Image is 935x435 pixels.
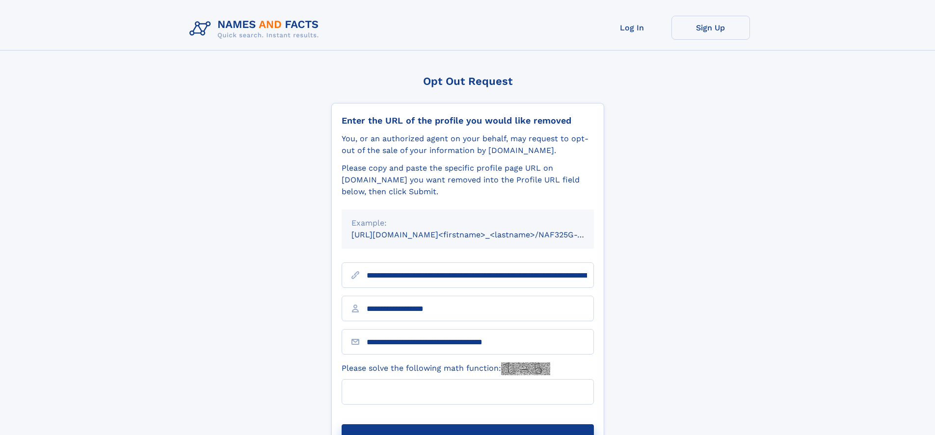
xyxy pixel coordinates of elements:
[331,75,604,87] div: Opt Out Request
[342,133,594,156] div: You, or an authorized agent on your behalf, may request to opt-out of the sale of your informatio...
[342,162,594,198] div: Please copy and paste the specific profile page URL on [DOMAIN_NAME] you want removed into the Pr...
[342,362,550,375] label: Please solve the following math function:
[351,230,613,239] small: [URL][DOMAIN_NAME]<firstname>_<lastname>/NAF325G-xxxxxxxx
[671,16,750,40] a: Sign Up
[342,115,594,126] div: Enter the URL of the profile you would like removed
[186,16,327,42] img: Logo Names and Facts
[351,217,584,229] div: Example:
[593,16,671,40] a: Log In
